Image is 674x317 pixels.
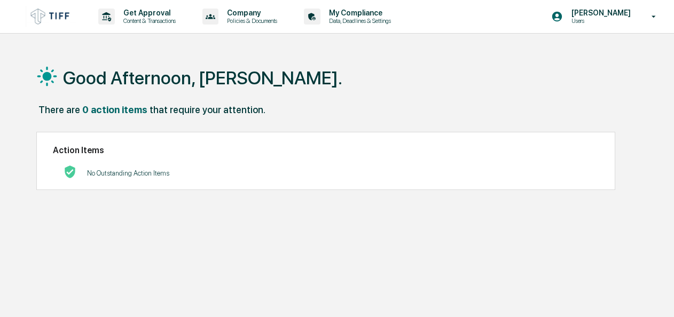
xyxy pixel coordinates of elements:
[26,6,77,27] img: logo
[63,67,342,89] h1: Good Afternoon, [PERSON_NAME].
[218,9,283,17] p: Company
[320,9,396,17] p: My Compliance
[563,17,636,25] p: Users
[82,104,147,115] div: 0 action items
[53,145,599,155] h2: Action Items
[150,104,265,115] div: that require your attention.
[218,17,283,25] p: Policies & Documents
[115,9,181,17] p: Get Approval
[115,17,181,25] p: Content & Transactions
[320,17,396,25] p: Data, Deadlines & Settings
[64,165,76,178] img: No Actions logo
[87,169,169,177] p: No Outstanding Action Items
[38,104,80,115] div: There are
[563,9,636,17] p: [PERSON_NAME]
